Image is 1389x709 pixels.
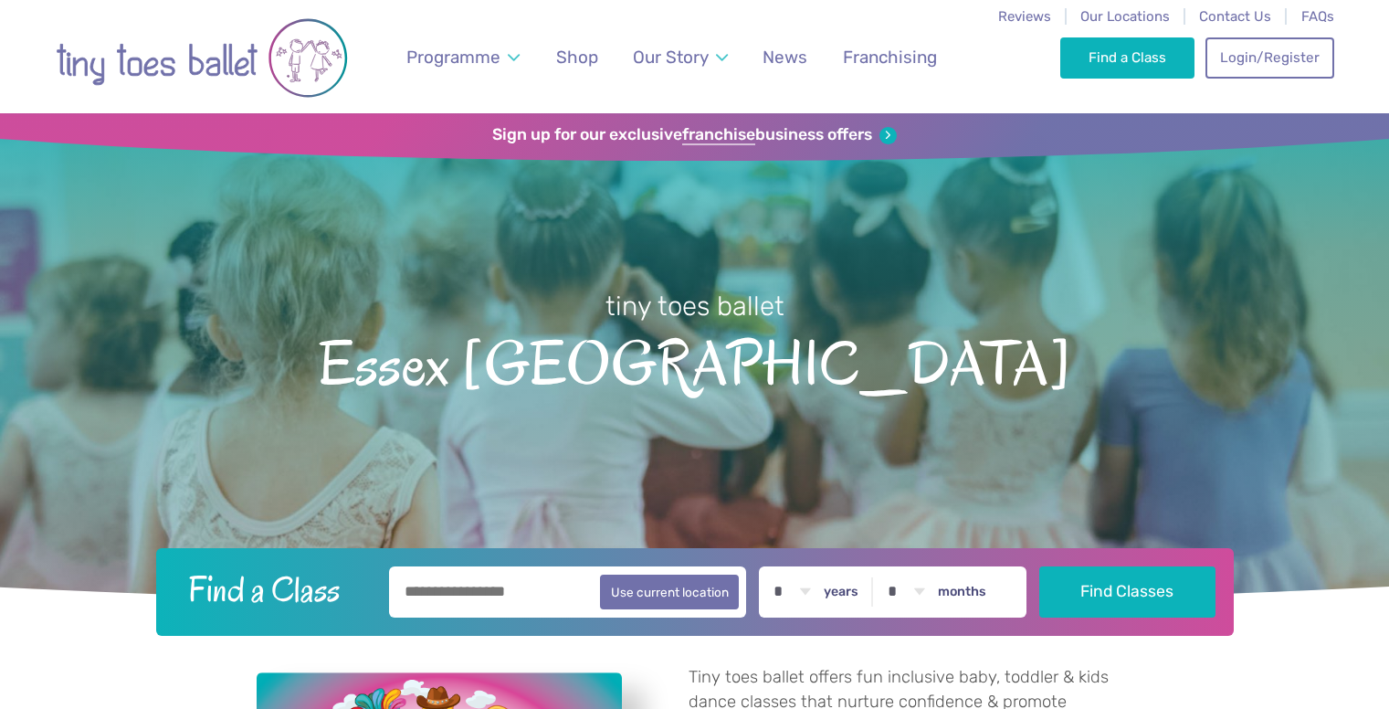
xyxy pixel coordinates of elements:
[32,324,1357,398] span: Essex [GEOGRAPHIC_DATA]
[938,584,986,600] label: months
[1205,37,1333,78] a: Login/Register
[174,566,376,612] h2: Find a Class
[754,36,816,79] a: News
[1199,8,1271,25] a: Contact Us
[397,36,528,79] a: Programme
[633,47,709,68] span: Our Story
[1060,37,1194,78] a: Find a Class
[624,36,736,79] a: Our Story
[406,47,500,68] span: Programme
[1039,566,1215,618] button: Find Classes
[56,12,348,104] img: tiny toes ballet
[843,47,937,68] span: Franchising
[492,125,897,145] a: Sign up for our exclusivefranchisebusiness offers
[605,291,784,322] small: tiny toes ballet
[1301,8,1334,25] a: FAQs
[556,47,598,68] span: Shop
[547,36,606,79] a: Shop
[682,125,755,145] strong: franchise
[834,36,945,79] a: Franchising
[824,584,858,600] label: years
[1080,8,1170,25] a: Our Locations
[763,47,807,68] span: News
[998,8,1051,25] a: Reviews
[600,575,740,609] button: Use current location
